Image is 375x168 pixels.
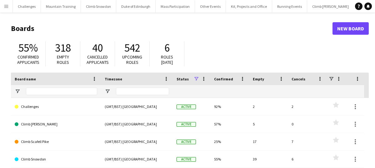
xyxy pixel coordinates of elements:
[87,54,109,65] span: Cancelled applicants
[15,115,97,133] a: Climb [PERSON_NAME]
[55,41,71,55] span: 318
[41,0,81,13] button: Mountain Training
[122,54,142,65] span: Upcoming roles
[81,0,116,13] button: Climb Snowdon
[249,115,288,133] div: 5
[288,115,327,133] div: 0
[292,77,305,81] span: Cancels
[15,150,97,168] a: Climb Snowdon
[288,133,327,150] div: 7
[17,54,39,65] span: Confirmed applicants
[101,98,173,115] div: (GMT/BST) [GEOGRAPHIC_DATA]
[15,89,20,94] button: Open Filter Menu
[226,0,272,13] button: Kit, Projects and Office
[101,115,173,133] div: (GMT/BST) [GEOGRAPHIC_DATA]
[177,122,196,127] span: Active
[249,150,288,168] div: 39
[332,22,369,35] a: New Board
[15,98,97,115] a: Challenges
[18,41,38,55] span: 55%
[101,133,173,150] div: (GMT/BST) [GEOGRAPHIC_DATA]
[156,0,195,13] button: Mass Participation
[249,133,288,150] div: 17
[210,98,249,115] div: 92%
[105,77,122,81] span: Timezone
[195,0,226,13] button: Other Events
[116,88,169,95] input: Timezone Filter Input
[92,41,103,55] span: 40
[101,150,173,168] div: (GMT/BST) [GEOGRAPHIC_DATA]
[15,77,36,81] span: Board name
[214,77,233,81] span: Confirmed
[210,133,249,150] div: 25%
[11,24,332,33] h1: Boards
[210,115,249,133] div: 57%
[161,54,173,65] span: Roles [DATE]
[124,41,140,55] span: 542
[13,0,41,13] button: Challenges
[116,0,156,13] button: Duke of Edinburgh
[288,98,327,115] div: 2
[177,77,189,81] span: Status
[15,133,97,150] a: Climb Scafell Pike
[177,140,196,144] span: Active
[307,0,354,13] button: Climb [PERSON_NAME]
[253,77,264,81] span: Empty
[164,41,170,55] span: 6
[26,88,97,95] input: Board name Filter Input
[288,150,327,168] div: 6
[210,150,249,168] div: 55%
[105,89,110,94] button: Open Filter Menu
[249,98,288,115] div: 2
[272,0,307,13] button: Running Events
[177,104,196,109] span: Active
[177,157,196,162] span: Active
[57,54,69,65] span: Empty roles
